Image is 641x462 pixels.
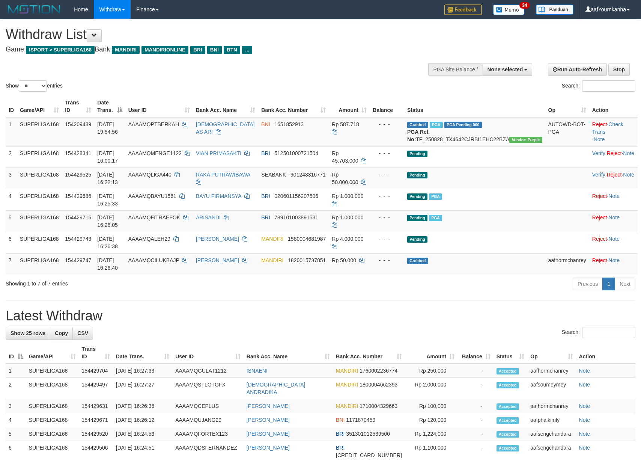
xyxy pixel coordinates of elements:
th: Date Trans.: activate to sort column descending [94,96,125,117]
span: MANDIRI [261,257,283,263]
span: AAAAMQLIGA440 [128,172,172,178]
a: Next [615,278,635,290]
span: 154429747 [65,257,91,263]
td: 4 [6,189,17,210]
span: PGA Pending [444,122,482,128]
input: Search: [582,80,635,92]
h1: Withdraw List [6,27,420,42]
th: Status: activate to sort column ascending [494,342,528,364]
a: Run Auto-Refresh [548,63,607,76]
span: Accepted [497,368,519,374]
span: Copy 1820015737851 to clipboard [288,257,326,263]
td: SUPERLIGA168 [17,189,62,210]
td: aafsoumeymey [527,378,576,399]
td: [DATE] 16:26:36 [113,399,172,413]
a: Note [623,172,634,178]
span: Rp 50.000.000 [332,172,358,185]
span: Pending [407,172,427,178]
a: Note [608,257,620,263]
a: Reject [592,121,607,127]
td: [DATE] 16:26:12 [113,413,172,427]
span: BTN [224,46,240,54]
a: ARISANDI [196,214,221,220]
td: aafhormchanrey [527,399,576,413]
td: - [457,364,493,378]
th: Amount: activate to sort column ascending [329,96,370,117]
a: [PERSON_NAME] [247,445,290,451]
th: Bank Acc. Name: activate to sort column ascending [193,96,258,117]
td: - [457,413,493,427]
div: - - - [373,149,401,157]
span: Grabbed [407,258,428,264]
th: Date Trans.: activate to sort column ascending [113,342,172,364]
div: - - - [373,121,401,128]
span: BNI [261,121,270,127]
td: Rp 100,000 [405,399,457,413]
td: - [457,399,493,413]
span: BNI [336,417,345,423]
span: 154209489 [65,121,91,127]
span: AAAAMQFITRAEFOK [128,214,180,220]
td: · [589,232,638,253]
td: 154429520 [79,427,113,441]
a: Verify [592,172,605,178]
b: PGA Ref. No: [407,129,430,142]
td: · · [589,168,638,189]
td: · [589,210,638,232]
span: 154429525 [65,172,91,178]
select: Showentries [19,80,47,92]
span: BRI [261,193,270,199]
span: Copy 020601156207506 to clipboard [274,193,318,199]
td: Rp 2,000,000 [405,378,457,399]
th: Game/API: activate to sort column ascending [26,342,79,364]
h1: Latest Withdraw [6,308,635,323]
a: Reject [592,193,607,199]
th: Balance [370,96,404,117]
td: 2 [6,378,26,399]
th: Action [576,342,635,364]
span: MANDIRIONLINE [141,46,188,54]
a: [DEMOGRAPHIC_DATA] AS ARI [196,121,255,135]
td: AUTOWD-BOT-PGA [545,117,589,146]
td: 1 [6,117,17,146]
td: 154429631 [79,399,113,413]
span: BRI [336,431,345,437]
td: AAAAMQGULAT1212 [172,364,244,378]
span: BNI [207,46,222,54]
span: Pending [407,236,427,243]
span: Copy 1580004681987 to clipboard [288,236,326,242]
span: Pending [407,193,427,200]
span: [DATE] 16:25:33 [97,193,118,207]
td: Rp 1,224,000 [405,427,457,441]
th: Game/API: activate to sort column ascending [17,96,62,117]
input: Search: [582,327,635,338]
td: AAAAMQCEPLUS [172,399,244,413]
span: Copy 1651852913 to clipboard [274,121,304,127]
a: [PERSON_NAME] [247,431,290,437]
span: Rp 587.718 [332,121,359,127]
span: CSV [77,330,88,336]
td: SUPERLIGA168 [17,168,62,189]
a: Copy [50,327,73,340]
a: Show 25 rows [6,327,50,340]
span: [DATE] 16:00:17 [97,150,118,164]
td: AAAAMQFORTEX123 [172,427,244,441]
span: Copy 789101003891531 to clipboard [274,214,318,220]
span: BRI [190,46,205,54]
a: Previous [573,278,603,290]
span: MANDIRI [336,382,358,388]
a: Reject [592,257,607,263]
th: Bank Acc. Name: activate to sort column ascending [244,342,333,364]
th: User ID: activate to sort column ascending [125,96,193,117]
td: SUPERLIGA168 [17,210,62,232]
img: panduan.png [536,5,573,15]
td: 154429497 [79,378,113,399]
th: ID [6,96,17,117]
a: Note [579,382,590,388]
span: Accepted [497,417,519,424]
span: Copy 512501000721504 to clipboard [274,150,318,156]
div: - - - [373,257,401,264]
th: Status [404,96,545,117]
span: Copy 570401012077533 to clipboard [336,452,402,458]
img: Feedback.jpg [444,5,482,15]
